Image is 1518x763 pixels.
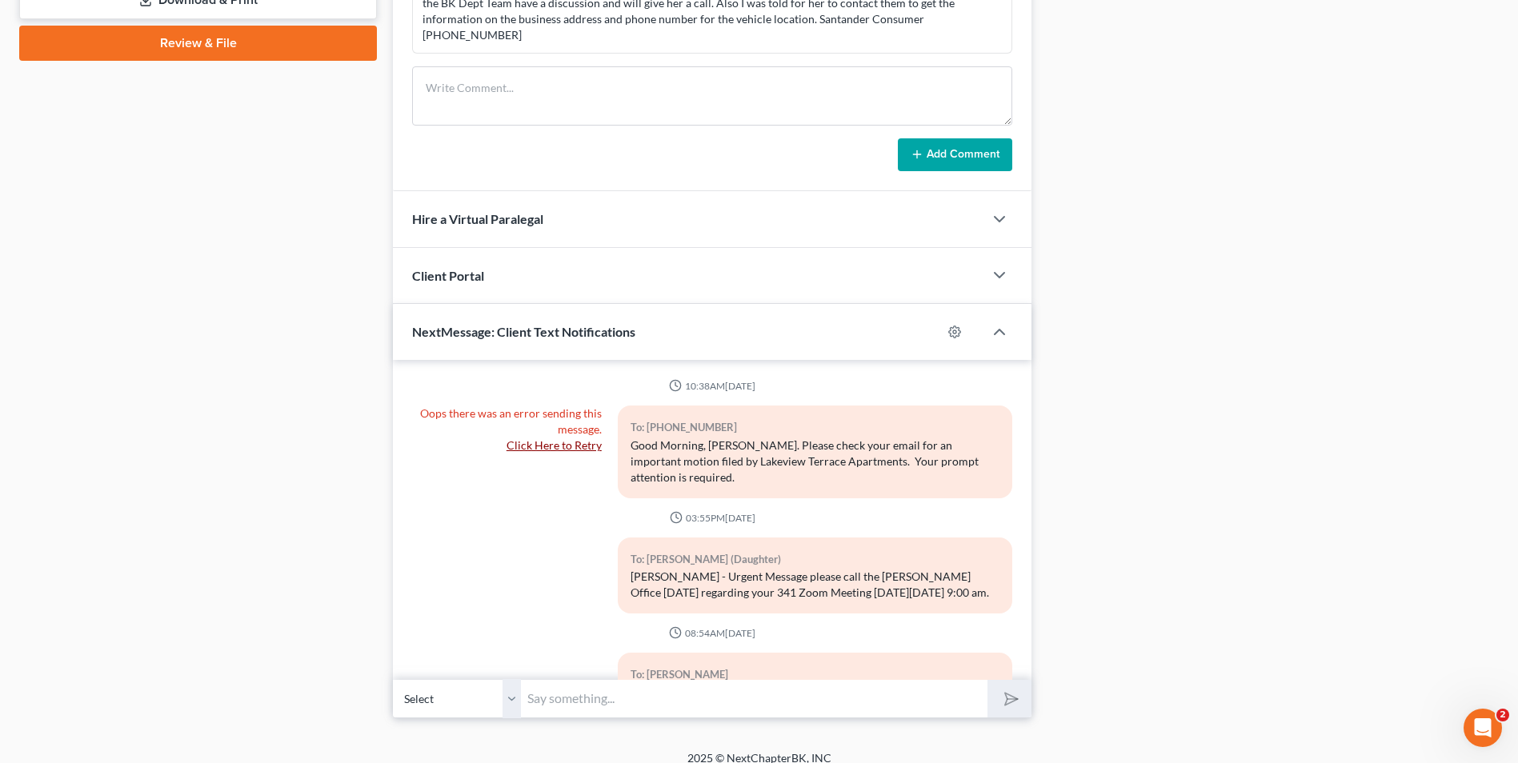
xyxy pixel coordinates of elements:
div: Good Morning, [PERSON_NAME]. Please check your email for an important motion filed by Lakeview Te... [631,437,999,485]
span: 2 [1496,709,1509,721]
span: NextMessage: Client Text Notifications [412,324,635,339]
input: Say something... [521,679,987,718]
iframe: Intercom live chat [1464,709,1502,747]
button: Add Comment [898,138,1012,172]
div: To: [PERSON_NAME] (Daughter) [631,550,999,569]
div: 10:38AM[DATE] [412,379,1012,393]
div: [PERSON_NAME] - Urgent Message please call the [PERSON_NAME] Office [DATE] regarding your 341 Zoo... [631,569,999,601]
span: Hire a Virtual Paralegal [412,211,543,226]
div: 08:54AM[DATE] [412,626,1012,640]
span: Oops there was an error sending this message. [420,406,602,436]
div: 03:55PM[DATE] [412,511,1012,525]
span: Client Portal [412,268,484,283]
a: Click Here to Retry [507,438,602,452]
div: To: [PERSON_NAME] [631,665,999,684]
a: Review & File [19,26,377,61]
div: To: [PHONE_NUMBER] [631,418,999,437]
